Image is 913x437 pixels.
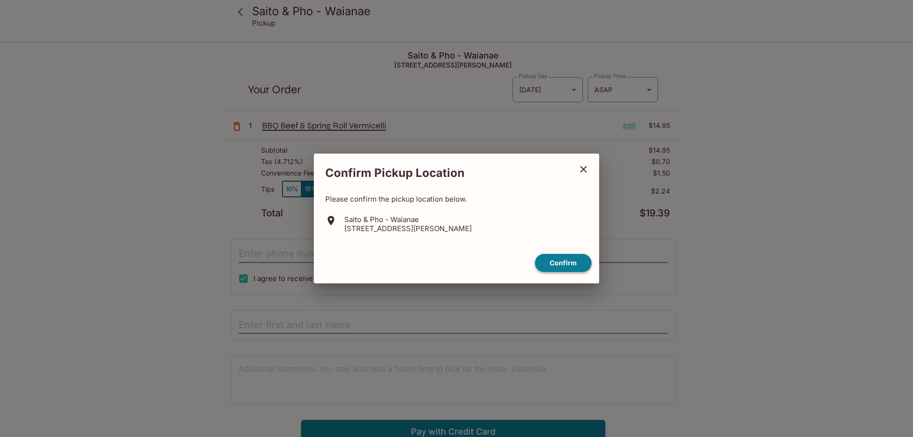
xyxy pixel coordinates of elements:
[344,224,472,233] p: [STREET_ADDRESS][PERSON_NAME]
[325,194,588,204] p: Please confirm the pickup location below.
[572,157,595,181] button: close
[535,254,592,272] button: confirm
[314,161,572,185] h2: Confirm Pickup Location
[344,215,472,224] p: Saito & Pho - Waianae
